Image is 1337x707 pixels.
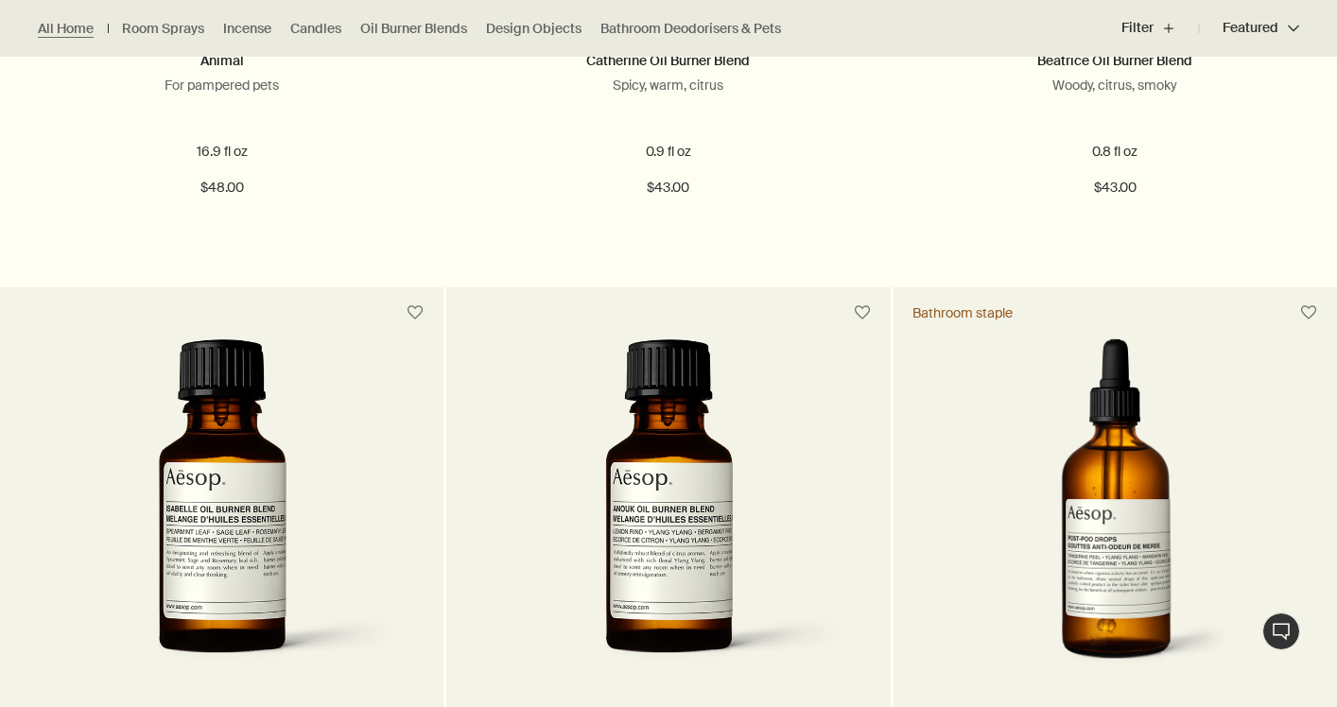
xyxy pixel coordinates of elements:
a: Oil Burner Blends [360,20,467,38]
a: Design Objects [486,20,582,38]
a: Candles [290,20,341,38]
button: Live Assistance [1262,612,1300,650]
a: Animal [200,52,244,69]
div: Bathroom staple [912,304,1013,321]
span: $43.00 [647,177,689,199]
img: Post-Poo Drops with pipette [944,338,1287,688]
img: Anouk Oil Burner Blend in amber glass bottle [490,338,848,688]
button: Save to cabinet [845,296,879,330]
a: Bathroom Deodorisers & Pets [600,20,781,38]
button: Save to cabinet [1292,296,1326,330]
button: Featured [1199,6,1299,51]
a: Catherine Oil Burner Blend [586,52,750,69]
a: Incense [223,20,271,38]
button: Save to cabinet [398,296,432,330]
a: All Home [38,20,94,38]
span: $48.00 [200,177,244,199]
span: $43.00 [1094,177,1137,199]
p: For pampered pets [28,77,415,94]
p: Woody, citrus, smoky [922,77,1309,94]
a: Room Sprays [122,20,204,38]
a: Béatrice Oil Burner Blend [1037,52,1192,69]
p: Spicy, warm, citrus [475,77,861,94]
img: Isabelle Oil Burner Blend in amber glass bottle [43,338,401,688]
button: Filter [1121,6,1199,51]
